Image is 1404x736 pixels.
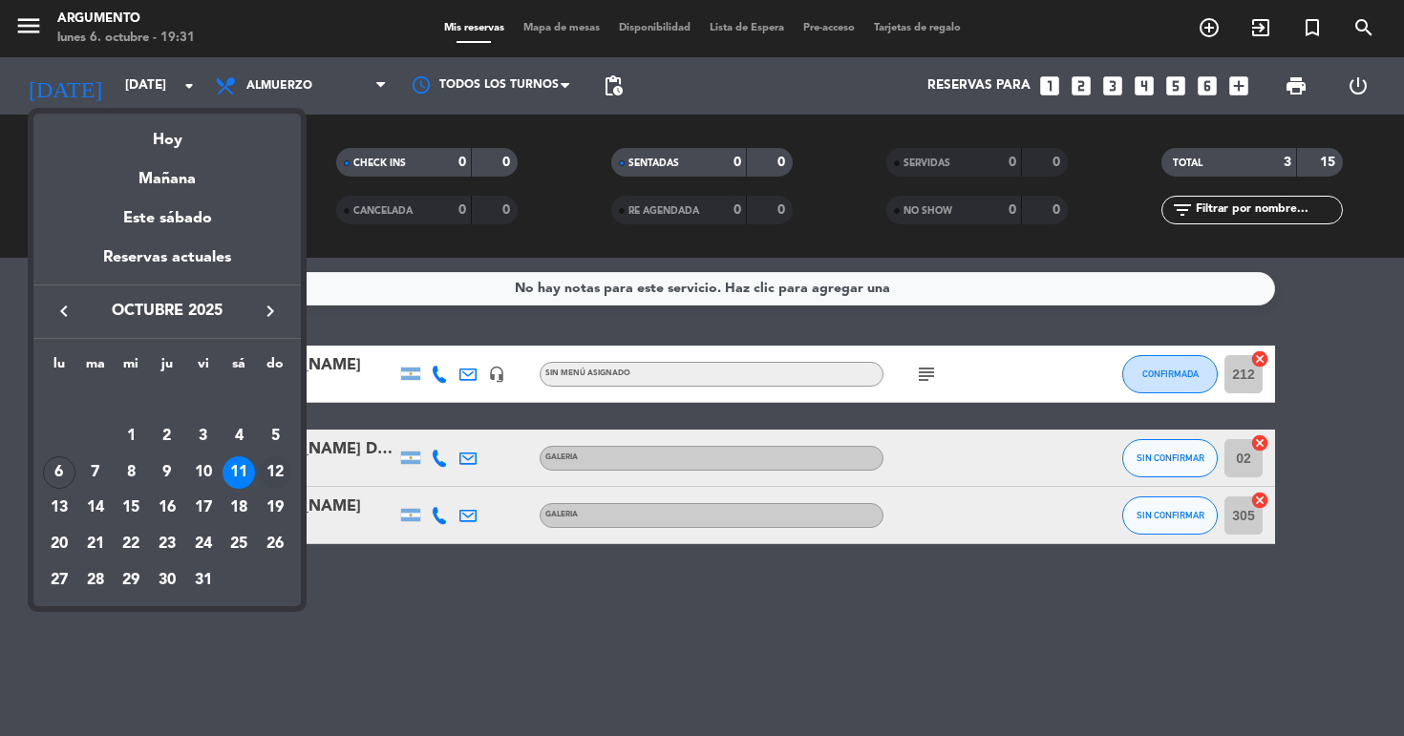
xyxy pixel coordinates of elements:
td: 23 de octubre de 2025 [149,526,185,562]
div: 15 [115,492,147,524]
span: octubre 2025 [81,299,253,324]
div: 3 [187,420,220,452]
div: 27 [43,564,75,597]
div: 7 [79,456,112,489]
td: 31 de octubre de 2025 [185,562,222,599]
td: 28 de octubre de 2025 [77,562,114,599]
th: domingo [257,353,293,383]
td: 15 de octubre de 2025 [113,490,149,526]
div: 13 [43,492,75,524]
td: 6 de octubre de 2025 [41,454,77,491]
div: Este sábado [33,192,301,245]
th: lunes [41,353,77,383]
div: 2 [151,420,183,452]
div: 25 [223,528,255,560]
div: 18 [223,492,255,524]
div: 12 [259,456,291,489]
div: Hoy [33,114,301,153]
div: 10 [187,456,220,489]
td: 19 de octubre de 2025 [257,490,293,526]
div: 21 [79,528,112,560]
div: 23 [151,528,183,560]
td: 7 de octubre de 2025 [77,454,114,491]
div: 6 [43,456,75,489]
td: OCT. [41,382,293,418]
button: keyboard_arrow_left [47,299,81,324]
td: 16 de octubre de 2025 [149,490,185,526]
td: 8 de octubre de 2025 [113,454,149,491]
i: keyboard_arrow_right [259,300,282,323]
th: viernes [185,353,222,383]
td: 4 de octubre de 2025 [222,418,258,454]
div: 16 [151,492,183,524]
div: 29 [115,564,147,597]
td: 17 de octubre de 2025 [185,490,222,526]
div: 11 [223,456,255,489]
div: Mañana [33,153,301,192]
div: 26 [259,528,291,560]
td: 24 de octubre de 2025 [185,526,222,562]
td: 13 de octubre de 2025 [41,490,77,526]
td: 14 de octubre de 2025 [77,490,114,526]
td: 25 de octubre de 2025 [222,526,258,562]
td: 11 de octubre de 2025 [222,454,258,491]
div: 22 [115,528,147,560]
th: sábado [222,353,258,383]
div: Reservas actuales [33,245,301,284]
td: 30 de octubre de 2025 [149,562,185,599]
th: martes [77,353,114,383]
div: 30 [151,564,183,597]
div: 1 [115,420,147,452]
div: 31 [187,564,220,597]
td: 27 de octubre de 2025 [41,562,77,599]
button: keyboard_arrow_right [253,299,287,324]
div: 19 [259,492,291,524]
div: 9 [151,456,183,489]
td: 10 de octubre de 2025 [185,454,222,491]
td: 3 de octubre de 2025 [185,418,222,454]
td: 26 de octubre de 2025 [257,526,293,562]
div: 24 [187,528,220,560]
div: 4 [223,420,255,452]
div: 8 [115,456,147,489]
td: 21 de octubre de 2025 [77,526,114,562]
td: 5 de octubre de 2025 [257,418,293,454]
div: 17 [187,492,220,524]
div: 28 [79,564,112,597]
div: 14 [79,492,112,524]
td: 1 de octubre de 2025 [113,418,149,454]
td: 22 de octubre de 2025 [113,526,149,562]
td: 29 de octubre de 2025 [113,562,149,599]
i: keyboard_arrow_left [53,300,75,323]
td: 2 de octubre de 2025 [149,418,185,454]
div: 5 [259,420,291,452]
td: 12 de octubre de 2025 [257,454,293,491]
td: 20 de octubre de 2025 [41,526,77,562]
th: jueves [149,353,185,383]
div: 20 [43,528,75,560]
th: miércoles [113,353,149,383]
td: 9 de octubre de 2025 [149,454,185,491]
td: 18 de octubre de 2025 [222,490,258,526]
